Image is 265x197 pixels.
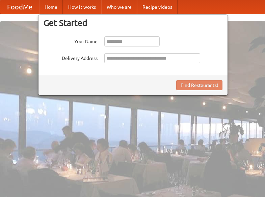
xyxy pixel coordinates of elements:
[44,18,222,28] h3: Get Started
[63,0,101,14] a: How it works
[0,0,39,14] a: FoodMe
[44,53,98,62] label: Delivery Address
[137,0,178,14] a: Recipe videos
[101,0,137,14] a: Who we are
[44,36,98,45] label: Your Name
[39,0,63,14] a: Home
[176,80,222,90] button: Find Restaurants!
